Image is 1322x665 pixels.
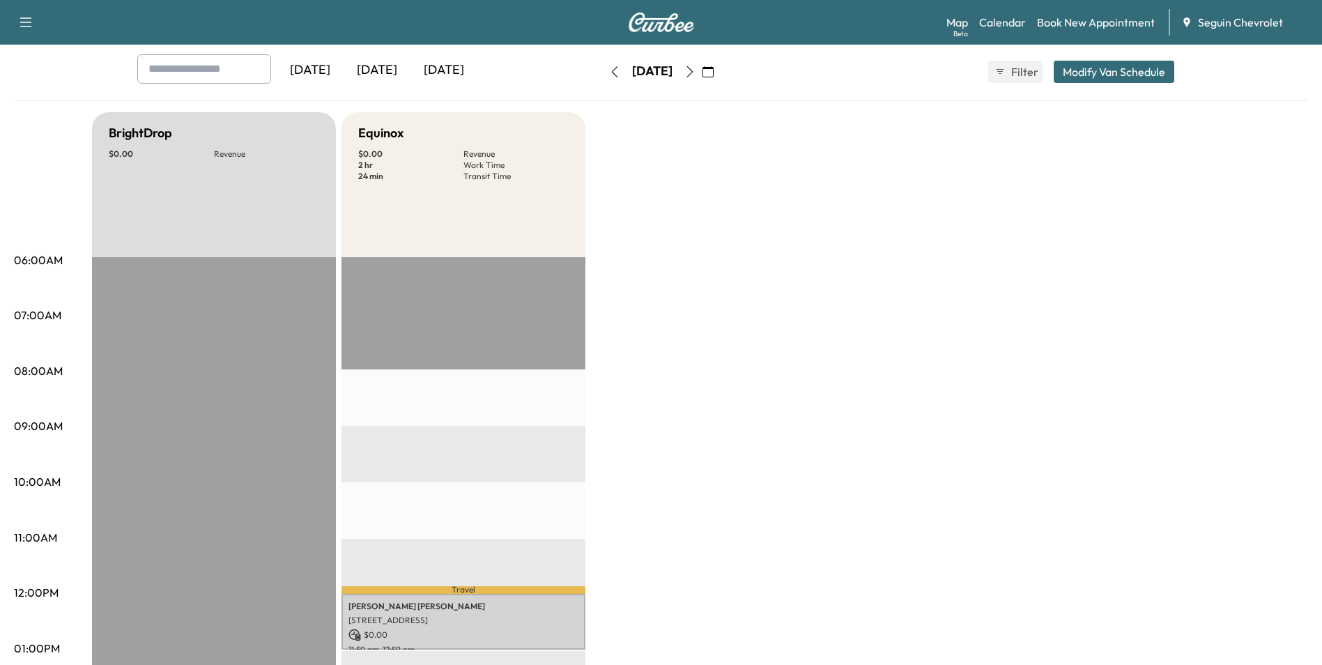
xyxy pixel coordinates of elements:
a: MapBeta [946,14,968,31]
p: Revenue [214,148,319,160]
p: $ 0.00 [109,148,214,160]
div: [DATE] [277,54,344,86]
div: [DATE] [344,54,410,86]
p: Work Time [463,160,569,171]
p: 2 hr [358,160,463,171]
p: Travel [341,586,585,594]
div: [DATE] [632,63,672,80]
h5: Equinox [358,123,403,143]
div: [DATE] [410,54,477,86]
p: 12:00PM [14,584,59,601]
p: 01:00PM [14,640,60,657]
p: 07:00AM [14,307,61,323]
p: [STREET_ADDRESS] [348,615,578,626]
p: Transit Time [463,171,569,182]
p: 11:59 am - 12:59 pm [348,644,578,655]
p: 09:00AM [14,418,63,434]
p: $ 0.00 [348,629,578,641]
a: Calendar [979,14,1026,31]
p: Revenue [463,148,569,160]
p: 24 min [358,171,463,182]
button: Modify Van Schedule [1054,61,1174,83]
p: 08:00AM [14,362,63,379]
p: 06:00AM [14,252,63,268]
p: [PERSON_NAME] [PERSON_NAME] [348,601,578,612]
span: Filter [1011,63,1036,80]
p: $ 0.00 [358,148,463,160]
p: 10:00AM [14,473,61,490]
div: Beta [953,29,968,39]
p: 11:00AM [14,529,57,546]
button: Filter [988,61,1043,83]
h5: BrightDrop [109,123,172,143]
span: Seguin Chevrolet [1198,14,1283,31]
img: Curbee Logo [628,13,695,32]
a: Book New Appointment [1037,14,1155,31]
